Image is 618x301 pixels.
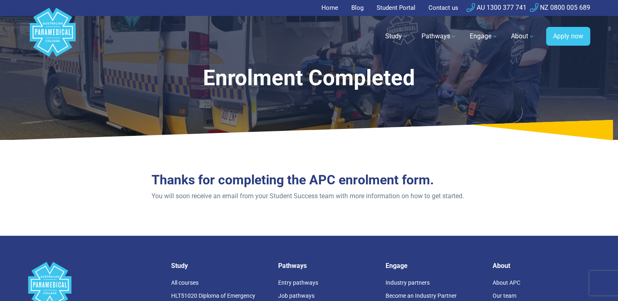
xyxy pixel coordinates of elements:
a: About [506,25,540,48]
a: All courses [171,279,199,286]
h2: Thanks for completing the APC enrolment form. [152,172,467,188]
h5: Pathways [278,262,376,270]
a: Pathways [417,25,462,48]
a: About APC [493,279,520,286]
p: You will soon receive an email from your Student Success team with more information on how to get... [152,191,467,201]
a: AU 1300 377 741 [466,4,527,11]
h5: About [493,262,590,270]
a: Our team [493,292,516,299]
h5: Engage [386,262,483,270]
a: Job pathways [278,292,315,299]
a: NZ 0800 005 689 [530,4,590,11]
a: Industry partners [386,279,430,286]
a: Become an Industry Partner [386,292,457,299]
h1: Enrolment Completed [98,65,520,91]
a: Engage [465,25,503,48]
a: Entry pathways [278,279,318,286]
a: Australian Paramedical College [28,16,77,57]
h5: Study [171,262,269,270]
a: Study [380,25,413,48]
a: Apply now [546,27,590,46]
